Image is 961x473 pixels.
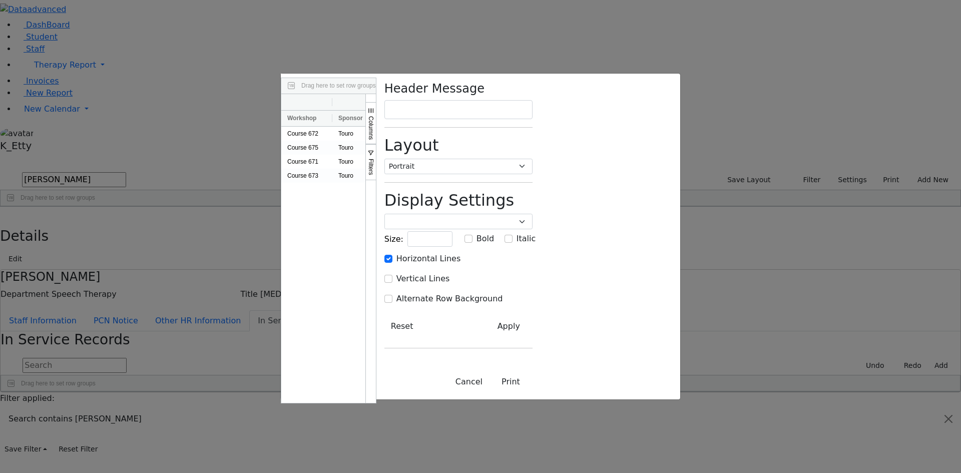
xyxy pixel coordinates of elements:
div: Press SPACE to select this row. [281,127,675,141]
div: Course 672 [281,127,332,141]
label: Size: [384,233,403,245]
div: Press SPACE to select this row. [281,169,675,183]
div: Touro [332,169,383,183]
div: Press SPACE to select this row. [281,155,675,169]
span: Drag here to set row groups [301,82,376,89]
div: Touro [332,155,383,169]
span: Columns [367,116,374,140]
label: Alternate Row Background [396,293,503,305]
button: Columns [365,102,376,144]
h4: Header Message [384,82,533,96]
div: Press SPACE to select this row. [281,141,675,155]
label: Horizontal Lines [396,253,460,265]
label: Vertical Lines [396,273,450,285]
div: Course 673 [281,169,332,183]
div: Touro [332,127,383,141]
span: Sponsor [338,115,363,122]
button: Print [489,372,533,391]
button: Apply [485,317,533,336]
label: Italic [517,233,536,245]
div: Touro [332,141,383,155]
label: Bold [476,233,494,245]
button: Reset [384,317,420,336]
h2: Layout [384,136,533,155]
button: Close [449,372,489,391]
span: Filters [367,159,374,175]
span: Workshop [287,115,316,122]
div: Course 671 [281,155,332,169]
h2: Display Settings [384,191,533,210]
div: Course 675 [281,141,332,155]
button: Filters [365,144,376,180]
